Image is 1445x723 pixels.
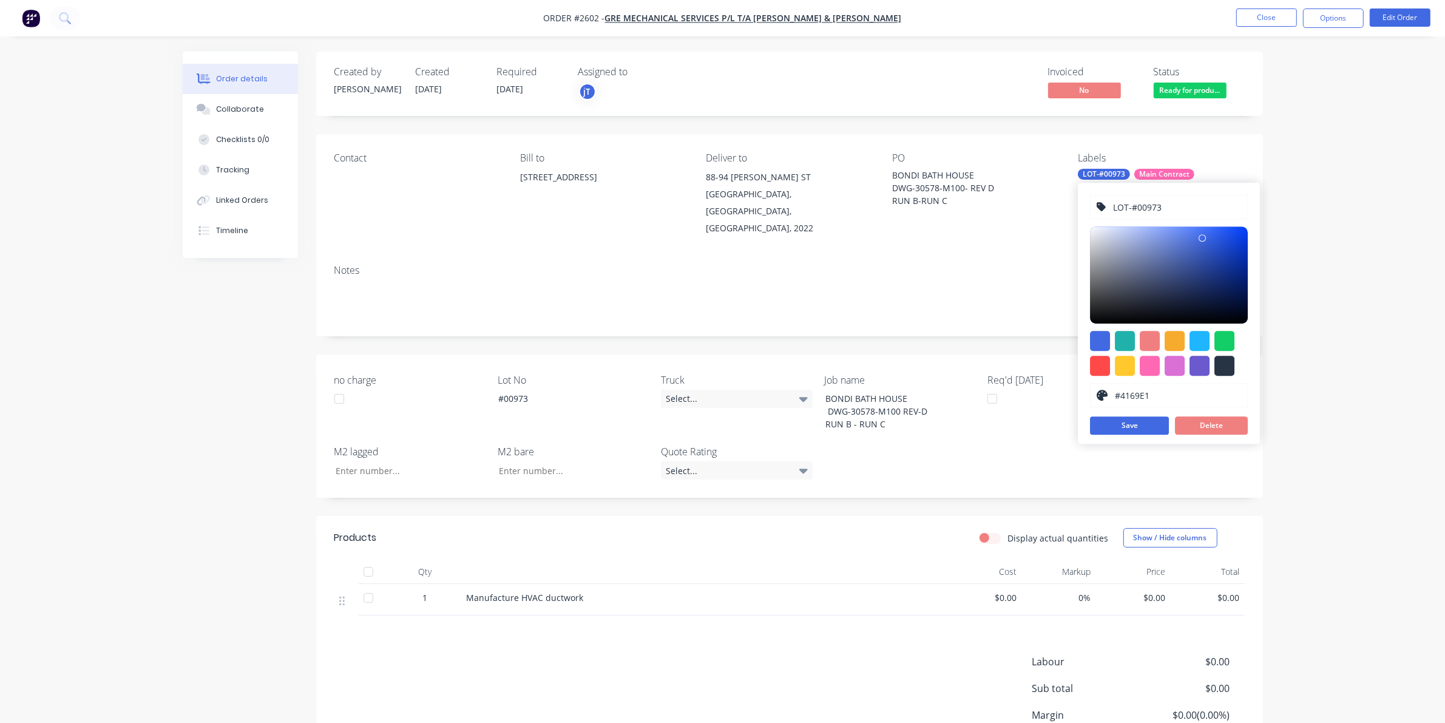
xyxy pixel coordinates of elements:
[334,444,486,459] label: M2 lagged
[1175,416,1248,435] button: Delete
[216,225,248,236] div: Timeline
[1140,654,1230,669] span: $0.00
[498,373,649,387] label: Lot No
[1090,416,1169,435] button: Save
[334,531,377,545] div: Products
[1165,331,1185,351] div: #f6ab2f
[1048,66,1139,78] div: Invoiced
[498,444,649,459] label: M2 bare
[183,64,298,94] button: Order details
[892,152,1058,164] div: PO
[1190,356,1210,376] div: #6a5acd
[216,165,249,175] div: Tracking
[183,155,298,185] button: Tracking
[334,373,486,387] label: no charge
[1021,560,1096,584] div: Markup
[1214,356,1234,376] div: #273444
[1048,83,1121,98] span: No
[952,591,1017,604] span: $0.00
[892,169,1044,207] div: BONDI BATH HOUSE DWG-30578-M100- REV D RUN B-RUN C
[1078,169,1130,180] div: LOT-#00973
[334,265,1245,276] div: Notes
[605,13,902,24] a: GRE Mechanical Services P/L t/a [PERSON_NAME] & [PERSON_NAME]
[216,73,268,84] div: Order details
[416,83,442,95] span: [DATE]
[1370,8,1430,27] button: Edit Order
[423,591,428,604] span: 1
[661,390,813,408] div: Select...
[389,560,462,584] div: Qty
[1032,654,1140,669] span: Labour
[334,152,501,164] div: Contact
[216,104,264,115] div: Collaborate
[1214,331,1234,351] div: #13ce66
[987,373,1139,387] label: Req'd [DATE]
[706,169,872,186] div: 88-94 [PERSON_NAME] ST
[1154,83,1227,101] button: Ready for produ...
[1154,83,1227,98] span: Ready for produ...
[1123,528,1217,548] button: Show / Hide columns
[661,444,813,459] label: Quote Rating
[1175,591,1240,604] span: $0.00
[578,66,700,78] div: Assigned to
[183,124,298,155] button: Checklists 0/0
[1190,331,1210,351] div: #1fb6ff
[661,373,813,387] label: Truck
[706,152,872,164] div: Deliver to
[1096,560,1171,584] div: Price
[183,185,298,216] button: Linked Orders
[1090,331,1110,351] div: #4169e1
[544,13,605,24] span: Order #2602 -
[183,216,298,246] button: Timeline
[183,94,298,124] button: Collaborate
[489,461,649,480] input: Enter number...
[824,373,976,387] label: Job name
[1008,532,1109,545] label: Display actual quantities
[1032,681,1140,696] span: Sub total
[1101,591,1166,604] span: $0.00
[1115,331,1135,351] div: #20b2aa
[489,390,640,407] div: #00973
[706,186,872,237] div: [GEOGRAPHIC_DATA], [GEOGRAPHIC_DATA], [GEOGRAPHIC_DATA], 2022
[1140,681,1230,696] span: $0.00
[1236,8,1297,27] button: Close
[216,195,268,206] div: Linked Orders
[497,83,524,95] span: [DATE]
[1170,560,1245,584] div: Total
[578,83,597,101] button: jT
[520,152,686,164] div: Bill to
[1032,708,1140,722] span: Margin
[661,461,813,480] div: Select...
[1140,356,1160,376] div: #ff69b4
[1134,169,1194,180] div: Main Contract
[1140,708,1230,722] span: $0.00 ( 0.00 %)
[22,9,40,27] img: Factory
[816,390,967,433] div: BONDI BATH HOUSE DWG-30578-M100 REV-D RUN B - RUN C
[216,134,269,145] div: Checklists 0/0
[334,83,401,95] div: [PERSON_NAME]
[520,169,686,208] div: [STREET_ADDRESS]
[1078,152,1244,164] div: Labels
[1303,8,1364,28] button: Options
[1154,66,1245,78] div: Status
[334,66,401,78] div: Created by
[1112,195,1242,219] input: Enter label name...
[1090,356,1110,376] div: #ff4949
[706,169,872,237] div: 88-94 [PERSON_NAME] ST[GEOGRAPHIC_DATA], [GEOGRAPHIC_DATA], [GEOGRAPHIC_DATA], 2022
[497,66,564,78] div: Required
[1165,356,1185,376] div: #da70d6
[325,461,486,480] input: Enter number...
[520,169,686,186] div: [STREET_ADDRESS]
[947,560,1022,584] div: Cost
[1140,331,1160,351] div: #f08080
[416,66,482,78] div: Created
[1115,356,1135,376] div: #ffc82c
[467,592,584,603] span: Manufacture HVAC ductwork
[1026,591,1091,604] span: 0%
